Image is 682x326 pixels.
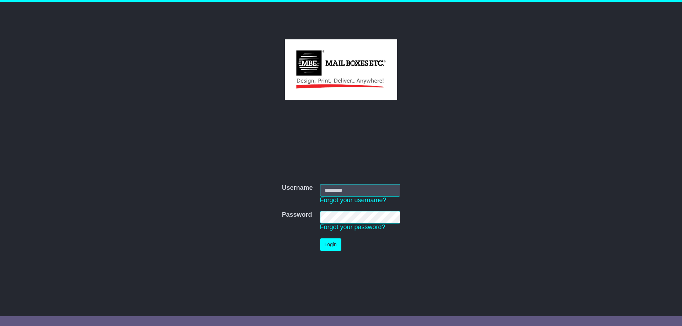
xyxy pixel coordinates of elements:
[285,39,397,100] img: MBE Australia
[320,238,341,251] button: Login
[282,184,313,192] label: Username
[320,197,386,204] a: Forgot your username?
[320,223,385,231] a: Forgot your password?
[282,211,312,219] label: Password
